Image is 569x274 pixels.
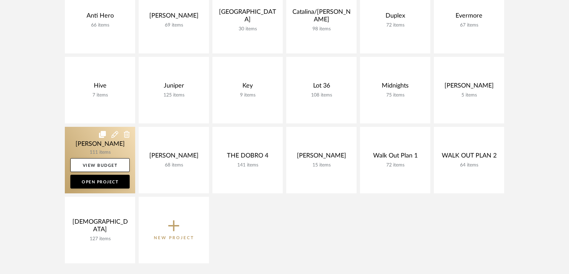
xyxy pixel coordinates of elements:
div: Catalina/[PERSON_NAME] [292,8,351,26]
div: Juniper [144,82,203,92]
div: Midnights [366,82,425,92]
div: 66 items [70,22,130,28]
div: THE DOBRO 4 [218,152,277,162]
div: 64 items [439,162,499,168]
div: [PERSON_NAME] [439,82,499,92]
div: 125 items [144,92,203,98]
div: [GEOGRAPHIC_DATA] [218,8,277,26]
div: 7 items [70,92,130,98]
div: 15 items [292,162,351,168]
a: View Budget [70,158,130,172]
div: [PERSON_NAME] [144,12,203,22]
div: [PERSON_NAME] [144,152,203,162]
div: 72 items [366,22,425,28]
div: Duplex [366,12,425,22]
div: 75 items [366,92,425,98]
div: 5 items [439,92,499,98]
div: [DEMOGRAPHIC_DATA] [70,218,130,236]
div: 69 items [144,22,203,28]
div: 30 items [218,26,277,32]
div: Key [218,82,277,92]
a: Open Project [70,175,130,189]
div: 141 items [218,162,277,168]
div: 108 items [292,92,351,98]
div: 9 items [218,92,277,98]
div: 98 items [292,26,351,32]
div: 68 items [144,162,203,168]
div: Evermore [439,12,499,22]
div: Lot 36 [292,82,351,92]
div: 127 items [70,236,130,242]
div: 72 items [366,162,425,168]
div: Anti Hero [70,12,130,22]
p: New Project [154,234,194,241]
div: Walk Out Plan 1 [366,152,425,162]
div: [PERSON_NAME] [292,152,351,162]
button: New Project [139,197,209,263]
div: Hive [70,82,130,92]
div: 67 items [439,22,499,28]
div: WALK OUT PLAN 2 [439,152,499,162]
